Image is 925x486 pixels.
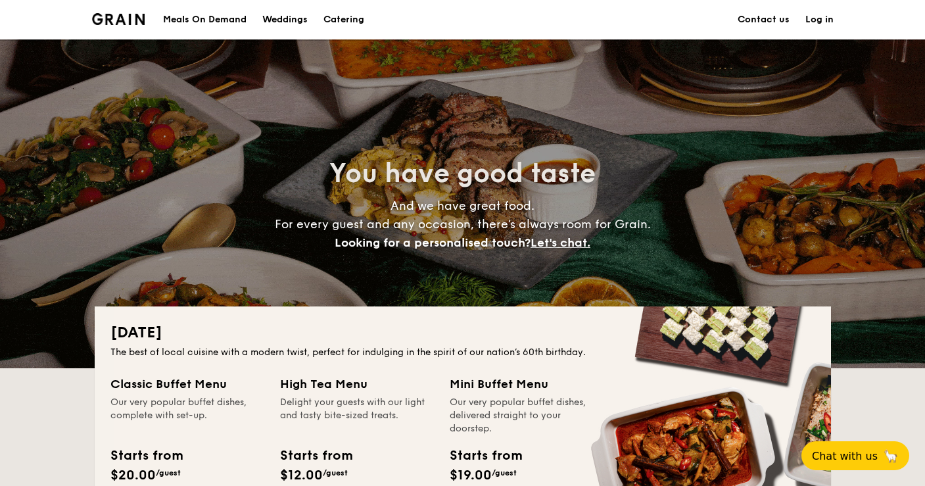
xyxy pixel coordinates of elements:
span: /guest [492,468,517,477]
div: Classic Buffet Menu [110,375,264,393]
div: Mini Buffet Menu [450,375,604,393]
span: 🦙 [883,449,899,464]
button: Chat with us🦙 [801,441,909,470]
div: Our very popular buffet dishes, delivered straight to your doorstep. [450,396,604,435]
div: Our very popular buffet dishes, complete with set-up. [110,396,264,435]
div: High Tea Menu [280,375,434,393]
h2: [DATE] [110,322,815,343]
div: The best of local cuisine with a modern twist, perfect for indulging in the spirit of our nation’... [110,346,815,359]
div: Starts from [280,446,352,466]
span: $19.00 [450,468,492,483]
span: $20.00 [110,468,156,483]
span: Let's chat. [531,235,590,250]
img: Grain [92,13,145,25]
span: $12.00 [280,468,323,483]
div: Delight your guests with our light and tasty bite-sized treats. [280,396,434,435]
span: /guest [156,468,181,477]
div: Starts from [450,446,521,466]
div: Starts from [110,446,182,466]
span: /guest [323,468,348,477]
a: Logotype [92,13,145,25]
span: Chat with us [812,450,878,462]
